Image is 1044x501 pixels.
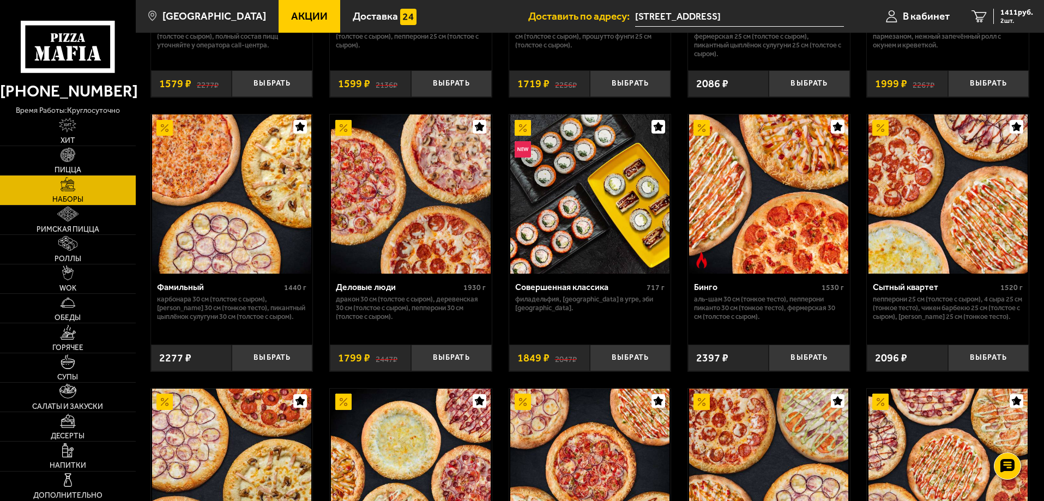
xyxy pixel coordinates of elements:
[769,345,849,371] button: Выбрать
[59,285,76,292] span: WOK
[52,344,83,352] span: Горячее
[61,137,75,144] span: Хит
[948,345,1029,371] button: Выбрать
[696,79,728,89] span: 2086 ₽
[411,345,492,371] button: Выбрать
[689,114,848,274] img: Бинго
[688,114,850,274] a: АкционныйОстрое блюдоБинго
[1000,9,1033,16] span: 1411 руб.
[463,283,486,292] span: 1930 г
[291,11,328,21] span: Акции
[52,196,83,203] span: Наборы
[528,11,635,21] span: Доставить по адресу:
[411,70,492,97] button: Выбрать
[694,15,844,59] p: Пепперони Пиканто 25 см (тонкое тесто), Карбонара 25 см (толстое с сыром), Фермерская 25 см (толс...
[903,11,950,21] span: В кабинет
[822,283,844,292] span: 1530 г
[867,114,1029,274] a: АкционныйСытный квартет
[510,114,669,274] img: Совершенная классика
[875,79,907,89] span: 1999 ₽
[157,282,282,292] div: Фамильный
[873,282,998,292] div: Сытный квартет
[693,252,710,268] img: Острое блюдо
[33,492,102,499] span: Дополнительно
[336,282,461,292] div: Деловые люди
[515,120,531,136] img: Акционный
[376,353,397,364] s: 2447 ₽
[517,79,550,89] span: 1719 ₽
[57,373,78,381] span: Супы
[1000,283,1023,292] span: 1520 г
[50,462,86,469] span: Напитки
[284,283,306,292] span: 1440 г
[515,394,531,410] img: Акционный
[769,70,849,97] button: Выбрать
[400,9,417,25] img: 15daf4d41897b9f0e9f617042186c801.svg
[336,295,486,321] p: Дракон 30 см (толстое с сыром), Деревенская 30 см (толстое с сыром), Пепперони 30 см (толстое с с...
[872,394,889,410] img: Акционный
[515,295,665,312] p: Филадельфия, [GEOGRAPHIC_DATA] в угре, Эби [GEOGRAPHIC_DATA].
[55,255,81,263] span: Роллы
[555,79,577,89] s: 2256 ₽
[948,70,1029,97] button: Выбрать
[55,314,81,322] span: Обеды
[159,353,191,364] span: 2277 ₽
[694,282,819,292] div: Бинго
[331,114,490,274] img: Деловые люди
[590,70,671,97] button: Выбрать
[338,79,370,89] span: 1599 ₽
[232,70,312,97] button: Выбрать
[509,114,671,274] a: АкционныйНовинкаСовершенная классика
[590,345,671,371] button: Выбрать
[159,79,191,89] span: 1579 ₽
[152,114,311,274] img: Фамильный
[32,403,103,411] span: Салаты и закуски
[872,120,889,136] img: Акционный
[156,394,173,410] img: Акционный
[635,7,844,27] span: проспект Будённого, 19к2
[151,114,313,274] a: АкционныйФамильный
[696,353,728,364] span: 2397 ₽
[693,120,710,136] img: Акционный
[162,11,266,21] span: [GEOGRAPHIC_DATA]
[694,295,844,321] p: Аль-Шам 30 см (тонкое тесто), Пепперони Пиканто 30 см (тонкое тесто), Фермерская 30 см (толстое с...
[517,353,550,364] span: 1849 ₽
[156,120,173,136] img: Акционный
[635,7,844,27] input: Ваш адрес доставки
[1000,17,1033,24] span: 2 шт.
[55,166,81,174] span: Пицца
[647,283,665,292] span: 717 г
[157,295,307,321] p: Карбонара 30 см (толстое с сыром), [PERSON_NAME] 30 см (тонкое тесто), Пикантный цыплёнок сулугун...
[693,394,710,410] img: Акционный
[873,295,1023,321] p: Пепперони 25 см (толстое с сыром), 4 сыра 25 см (тонкое тесто), Чикен Барбекю 25 см (толстое с сы...
[51,432,85,440] span: Десерты
[335,120,352,136] img: Акционный
[335,394,352,410] img: Акционный
[875,353,907,364] span: 2096 ₽
[330,114,492,274] a: АкционныйДеловые люди
[37,226,99,233] span: Римская пицца
[515,282,644,292] div: Совершенная классика
[197,79,219,89] s: 2277 ₽
[868,114,1028,274] img: Сытный квартет
[232,345,312,371] button: Выбрать
[555,353,577,364] s: 2047 ₽
[353,11,398,21] span: Доставка
[913,79,934,89] s: 2267 ₽
[515,141,531,158] img: Новинка
[338,353,370,364] span: 1799 ₽
[376,79,397,89] s: 2136 ₽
